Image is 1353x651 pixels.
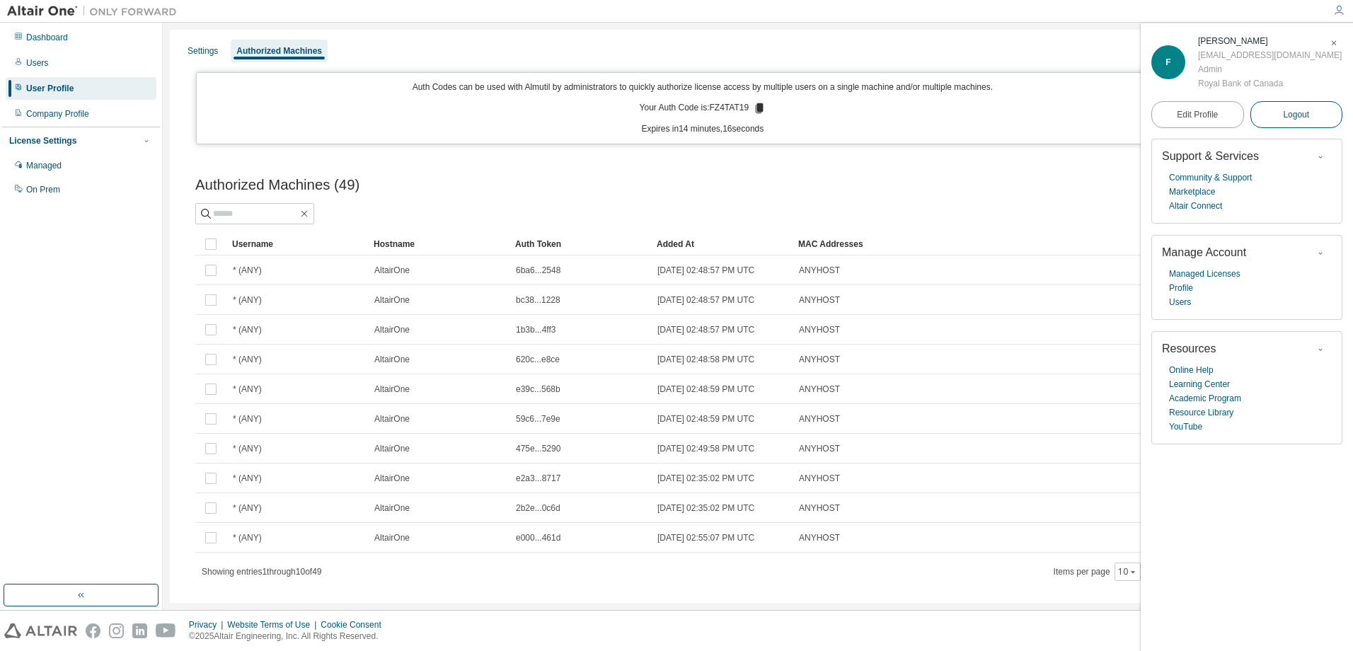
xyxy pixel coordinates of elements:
[1169,363,1214,377] a: Online Help
[374,532,410,543] span: AltairOne
[233,502,262,514] span: * (ANY)
[374,473,410,484] span: AltairOne
[657,502,754,514] span: [DATE] 02:35:02 PM UTC
[516,294,560,306] span: bc38...1228
[1169,295,1191,309] a: Users
[374,265,410,276] span: AltairOne
[236,45,322,57] div: Authorized Machines
[516,265,560,276] span: 6ba6...2548
[1198,76,1342,91] div: Royal Bank of Canada
[516,532,560,543] span: e000...461d
[4,623,77,638] img: altair_logo.svg
[1169,171,1252,185] a: Community & Support
[516,354,560,365] span: 620c...e8ce
[799,324,840,335] span: ANYHOST
[374,233,504,255] div: Hostname
[321,619,389,630] div: Cookie Consent
[233,443,262,454] span: * (ANY)
[799,443,840,454] span: ANYHOST
[799,294,840,306] span: ANYHOST
[132,623,147,638] img: linkedin.svg
[7,4,184,18] img: Altair One
[799,354,840,365] span: ANYHOST
[233,384,262,395] span: * (ANY)
[516,384,560,395] span: e39c...568b
[233,265,262,276] span: * (ANY)
[1169,185,1215,199] a: Marketplace
[26,32,68,43] div: Dashboard
[657,265,754,276] span: [DATE] 02:48:57 PM UTC
[1198,62,1342,76] div: Admin
[86,623,100,638] img: facebook.svg
[227,619,321,630] div: Website Terms of Use
[657,473,754,484] span: [DATE] 02:35:02 PM UTC
[26,57,48,69] div: Users
[1165,57,1170,67] span: F
[657,233,787,255] div: Added At
[374,502,410,514] span: AltairOne
[1198,34,1342,48] div: Farah Panthakee
[233,354,262,365] span: * (ANY)
[1169,391,1241,405] a: Academic Program
[515,233,645,255] div: Auth Token
[1177,109,1218,120] span: Edit Profile
[516,413,560,425] span: 59c6...7e9e
[205,81,1201,93] p: Auth Codes can be used with Almutil by administrators to quickly authorize license access by mult...
[657,294,754,306] span: [DATE] 02:48:57 PM UTC
[233,324,262,335] span: * (ANY)
[202,567,322,577] span: Showing entries 1 through 10 of 49
[1169,420,1202,434] a: YouTube
[205,123,1201,135] p: Expires in 14 minutes, 16 seconds
[26,184,60,195] div: On Prem
[1162,342,1216,355] span: Resources
[799,532,840,543] span: ANYHOST
[109,623,124,638] img: instagram.svg
[374,354,410,365] span: AltairOne
[1054,563,1141,581] span: Items per page
[657,324,754,335] span: [DATE] 02:48:57 PM UTC
[374,324,410,335] span: AltairOne
[657,443,754,454] span: [DATE] 02:49:58 PM UTC
[1162,246,1246,258] span: Manage Account
[516,443,560,454] span: 475e...5290
[516,324,556,335] span: 1b3b...4ff3
[374,384,410,395] span: AltairOne
[1169,267,1240,281] a: Managed Licenses
[1118,566,1137,577] button: 10
[1169,281,1193,295] a: Profile
[657,413,754,425] span: [DATE] 02:48:59 PM UTC
[233,294,262,306] span: * (ANY)
[188,45,218,57] div: Settings
[1169,405,1233,420] a: Resource Library
[799,384,840,395] span: ANYHOST
[233,532,262,543] span: * (ANY)
[9,135,76,146] div: License Settings
[799,473,840,484] span: ANYHOST
[640,102,766,115] p: Your Auth Code is: FZ4TAT19
[799,265,840,276] span: ANYHOST
[657,532,754,543] span: [DATE] 02:55:07 PM UTC
[1162,150,1259,162] span: Support & Services
[374,413,410,425] span: AltairOne
[1283,108,1309,122] span: Logout
[233,413,262,425] span: * (ANY)
[657,384,754,395] span: [DATE] 02:48:59 PM UTC
[799,502,840,514] span: ANYHOST
[657,354,754,365] span: [DATE] 02:48:58 PM UTC
[156,623,176,638] img: youtube.svg
[516,502,560,514] span: 2b2e...0c6d
[374,294,410,306] span: AltairOne
[1151,101,1244,128] a: Edit Profile
[233,473,262,484] span: * (ANY)
[1250,101,1343,128] button: Logout
[516,473,560,484] span: e2a3...8717
[374,443,410,454] span: AltairOne
[189,630,390,643] p: © 2025 Altair Engineering, Inc. All Rights Reserved.
[189,619,227,630] div: Privacy
[195,177,359,193] span: Authorized Machines (49)
[232,233,362,255] div: Username
[1169,199,1222,213] a: Altair Connect
[1169,377,1230,391] a: Learning Center
[1198,48,1342,62] div: [EMAIL_ADDRESS][DOMAIN_NAME]
[26,83,74,94] div: User Profile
